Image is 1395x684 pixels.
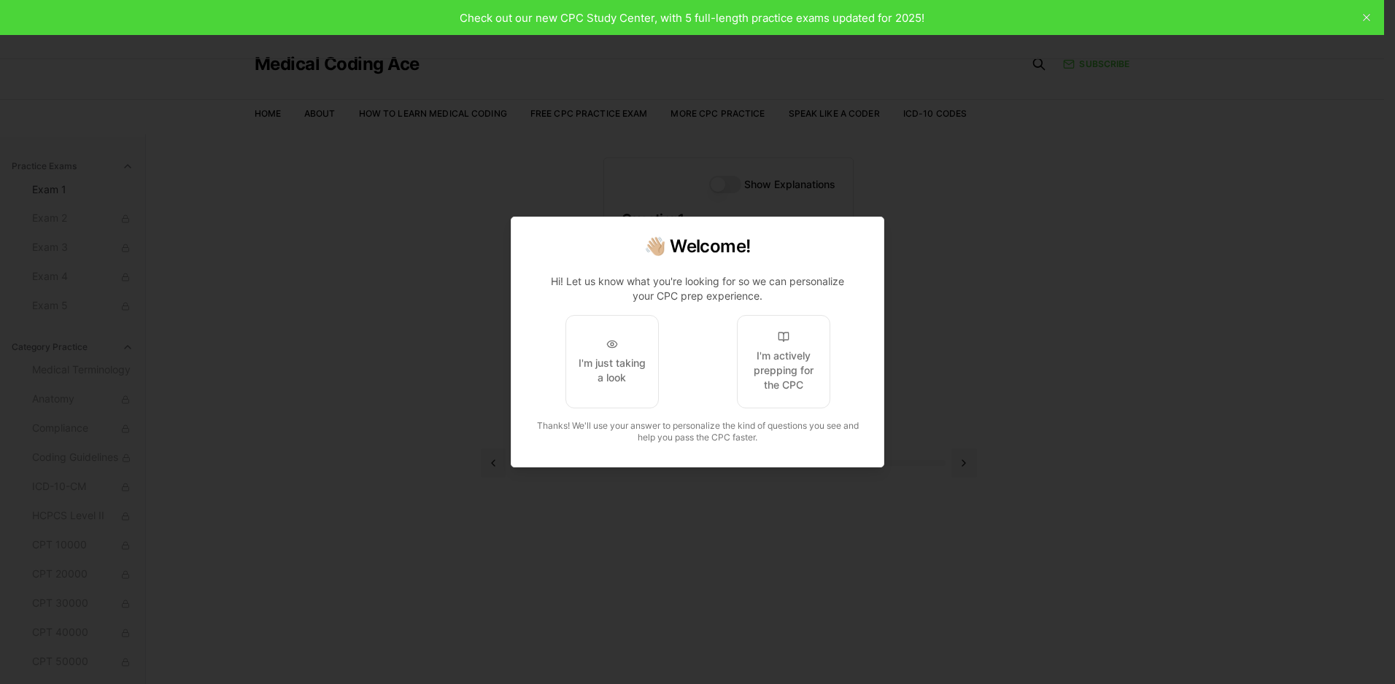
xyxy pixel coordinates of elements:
div: I'm just taking a look [578,356,646,385]
button: I'm just taking a look [565,315,659,408]
div: I'm actively prepping for the CPC [749,349,818,392]
span: Thanks! We'll use your answer to personalize the kind of questions you see and help you pass the ... [537,420,859,443]
p: Hi! Let us know what you're looking for so we can personalize your CPC prep experience. [541,274,854,303]
button: I'm actively prepping for the CPC [737,315,830,408]
h2: 👋🏼 Welcome! [529,235,866,258]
